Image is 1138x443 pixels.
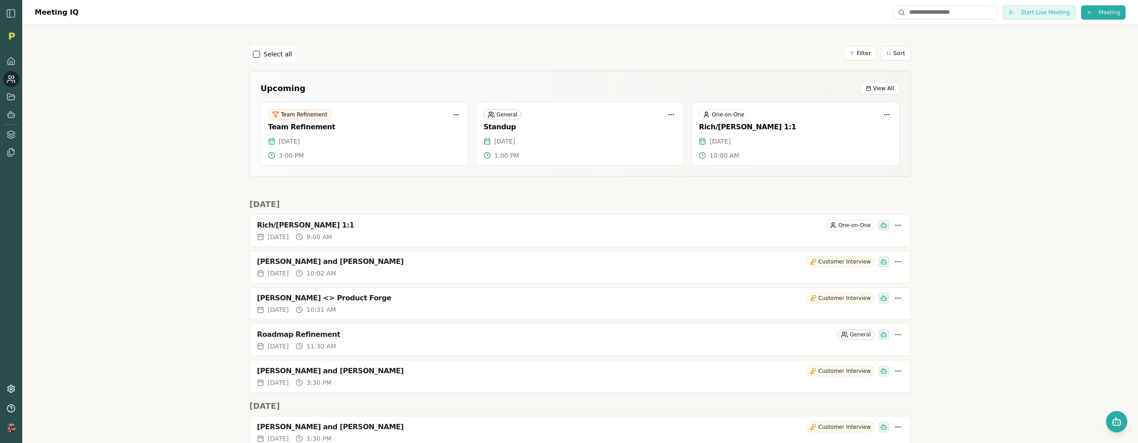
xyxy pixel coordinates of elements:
[878,220,889,231] div: Smith has been invited
[306,342,336,351] span: 11:30 AM
[249,360,911,393] a: [PERSON_NAME] and [PERSON_NAME]Customer Interview[DATE]3:30 PM
[306,269,336,278] span: 10:02 AM
[1099,9,1120,16] span: Meeting
[873,85,894,92] span: View All
[3,400,19,416] button: Help
[249,400,911,412] h2: [DATE]
[6,8,16,19] img: sidebar
[451,109,461,120] button: More options
[35,7,79,18] h1: Meeting IQ
[249,198,911,211] h2: [DATE]
[268,269,289,278] span: [DATE]
[257,367,802,375] div: [PERSON_NAME] and [PERSON_NAME]
[1106,411,1127,432] button: Open chat
[893,293,903,303] button: More options
[882,109,892,120] button: More options
[805,293,875,303] div: Customer Interview
[257,294,802,303] div: [PERSON_NAME] <> Product Forge
[825,220,875,231] div: One-on-One
[880,46,911,60] button: Sort
[844,46,877,60] button: Filter
[837,329,875,340] div: General
[893,220,903,231] button: More options
[268,232,289,241] span: [DATE]
[709,151,739,160] span: 10:00 AM
[666,109,677,120] button: More options
[279,137,300,146] span: [DATE]
[249,214,911,247] a: Rich/[PERSON_NAME] 1:1One-on-One[DATE]9:00 AM
[878,329,889,340] div: Smith has been invited
[484,123,677,132] div: Standup
[306,305,336,314] span: 10:31 AM
[860,82,900,95] button: View All
[268,109,332,120] div: Team Refinement
[805,366,875,376] div: Customer Interview
[878,256,889,267] div: Smith has been invited
[249,323,911,356] a: Roadmap RefinementGeneral[DATE]11:30 AM
[1081,5,1126,20] button: Meeting
[709,137,730,146] span: [DATE]
[268,434,289,443] span: [DATE]
[878,293,889,303] div: Smith has been invited
[699,123,892,132] div: Rich/[PERSON_NAME] 1:1
[5,29,18,43] img: Organization logo
[268,123,461,132] div: Team Refinement
[306,378,331,387] span: 3:30 PM
[699,109,748,120] div: One-on-One
[257,330,833,339] div: Roadmap Refinement
[249,287,911,320] a: [PERSON_NAME] <> Product ForgeCustomer Interview[DATE]10:31 AM
[878,366,889,376] div: Smith has been invited
[268,342,289,351] span: [DATE]
[268,378,289,387] span: [DATE]
[264,50,292,59] label: Select all
[257,257,802,266] div: [PERSON_NAME] and [PERSON_NAME]
[249,251,911,283] a: [PERSON_NAME] and [PERSON_NAME]Customer Interview[DATE]10:02 AM
[257,221,822,230] div: Rich/[PERSON_NAME] 1:1
[7,423,16,432] img: profile
[494,151,519,160] span: 1:00 PM
[484,109,521,120] div: General
[893,256,903,267] button: More options
[1003,5,1076,20] button: Start Live Meeting
[306,232,332,241] span: 9:00 AM
[279,151,304,160] span: 3:00 PM
[893,422,903,432] button: More options
[878,422,889,432] div: Smith has been invited
[805,256,875,267] div: Customer Interview
[260,82,305,95] h2: Upcoming
[893,366,903,376] button: More options
[805,422,875,432] div: Customer Interview
[893,329,903,340] button: More options
[1021,9,1070,16] span: Start Live Meeting
[268,305,289,314] span: [DATE]
[494,137,515,146] span: [DATE]
[257,423,802,431] div: [PERSON_NAME] and [PERSON_NAME]
[306,434,331,443] span: 1:30 PM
